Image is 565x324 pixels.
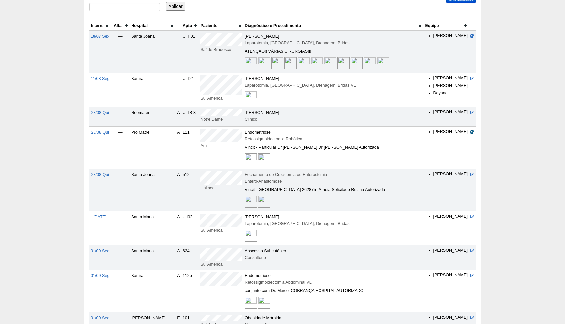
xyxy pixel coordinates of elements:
[181,127,199,169] td: 111
[200,185,242,191] div: Unimed
[181,21,199,31] th: Apto
[111,245,130,270] td: —
[130,107,176,127] td: Neomater
[470,130,474,135] a: Editar
[176,270,181,312] td: A
[470,249,474,253] a: Editar
[91,316,109,320] a: 01/09 Seg
[245,40,422,46] div: Laparotomia, [GEOGRAPHIC_DATA], Drenagem, Bridas
[200,142,242,149] div: Amil
[433,90,468,96] li: Dayane
[130,270,176,312] td: Bartira
[470,34,474,39] a: Editar
[89,21,111,31] th: Intern.
[245,109,422,116] div: [PERSON_NAME]
[181,169,199,211] td: 512
[433,109,468,115] li: [PERSON_NAME]
[181,211,199,245] td: Uti02
[245,248,422,254] div: Abscesso Subcutâneo
[111,31,130,73] td: —
[111,107,130,127] td: —
[91,273,109,278] a: 01/09 Seg
[433,272,468,278] li: [PERSON_NAME]
[245,315,422,321] div: Obesidade Mórbida
[181,107,199,127] td: UTIB 3
[424,21,469,31] th: Equipe
[245,186,422,193] div: Vincit -[GEOGRAPHIC_DATA] 262875- Mineia Solicitado Rubina Autorizada
[91,76,109,81] a: 11/08 Seg
[176,127,181,169] td: A
[181,73,199,107] td: UTI21
[245,171,422,178] div: Fechamento de Colostomia ou Enterostomia
[245,116,422,123] div: Clinico
[200,95,242,102] div: Sul América
[245,75,422,82] div: [PERSON_NAME]
[245,287,422,294] div: conjunto com Dr. Marcel COBRANÇA HOSPITAL AUTORIZADO
[91,34,109,39] a: 18/07 Sex
[244,21,424,31] th: Diagnóstico e Procedimento
[91,249,109,253] a: 01/09 Seg
[200,261,242,268] div: Sul América
[111,73,130,107] td: —
[91,110,109,115] a: 28/08 Qui
[245,214,422,220] div: [PERSON_NAME]
[245,272,422,279] div: Endometriose
[245,220,422,227] div: Laparotomia, [GEOGRAPHIC_DATA], Drenagem, Bridas
[130,73,176,107] td: Bartira
[176,169,181,211] td: A
[91,172,109,177] a: 28/08 Qui
[181,245,199,270] td: 624
[130,211,176,245] td: Santa Maria
[111,211,130,245] td: —
[89,3,160,11] input: Digite os termos que você deseja procurar.
[470,76,474,81] a: Editar
[470,273,474,278] a: Editar
[470,316,474,320] a: Editar
[433,214,468,220] li: [PERSON_NAME]
[433,315,468,321] li: [PERSON_NAME]
[111,21,130,31] th: Alta
[245,82,422,89] div: Laparotomia, [GEOGRAPHIC_DATA], Drenagem, Bridas VL
[200,46,242,53] div: Saúde Bradesco
[245,144,422,151] div: Vincit - Particular Dr [PERSON_NAME] Dr [PERSON_NAME] Autorizada
[200,227,242,234] div: Sul América
[199,21,244,31] th: Paciente
[245,33,422,40] div: [PERSON_NAME]
[130,245,176,270] td: Santa Maria
[245,48,422,54] div: ATENÇÃO!! VÁRIAS CIRURGIAS!!!
[470,110,474,115] a: Editar
[130,31,176,73] td: Santa Joana
[181,31,199,73] td: UTI 01
[176,211,181,245] td: A
[245,129,422,136] div: Endometriose
[433,83,468,89] li: [PERSON_NAME]
[130,169,176,211] td: Santa Joana
[470,215,474,219] a: Editar
[433,129,468,135] li: [PERSON_NAME]
[181,270,199,312] td: 112b
[94,215,107,219] a: [DATE]
[176,245,181,270] td: A
[245,254,422,261] div: Consultório
[130,21,176,31] th: Hospital
[470,172,474,177] a: Editar
[433,75,468,81] li: [PERSON_NAME]
[245,279,422,286] div: Retossigmoidectomia Abdominal VL
[111,270,130,312] td: —
[166,2,185,11] input: Aplicar
[130,127,176,169] td: Pro Matre
[245,136,422,142] div: Retossigmoidectomia Robótica
[200,116,242,123] div: Notre Dame
[433,248,468,254] li: [PERSON_NAME]
[176,107,181,127] td: A
[91,130,109,135] span: 28/08 Qui
[111,127,130,169] td: —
